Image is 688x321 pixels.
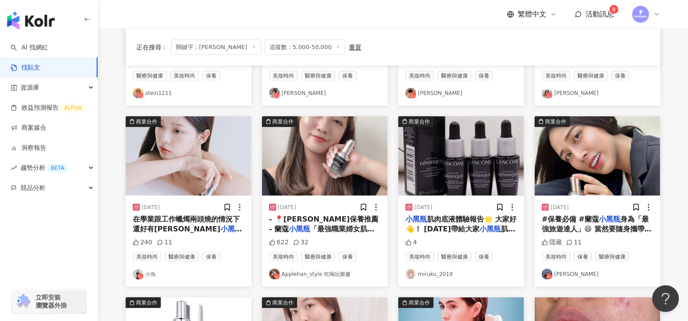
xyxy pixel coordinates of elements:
img: KOL Avatar [405,269,416,280]
span: 醫療與健康 [438,252,471,262]
a: KOL Avatar[PERSON_NAME] [405,88,517,99]
span: 保養 [339,252,356,262]
a: KOL Avatarmiruku_2019 [405,269,517,280]
div: post-image商業合作 [126,116,251,196]
div: [DATE] [142,204,160,211]
div: [DATE] [551,204,569,211]
span: 醫療與健康 [574,71,608,81]
span: 醫療與健康 [133,71,167,81]
div: 622 [269,238,289,247]
span: 立即安裝 瀏覽器外掛 [36,293,67,309]
mark: 小黑瓶 [405,215,427,223]
span: 美妝時尚 [170,71,199,81]
img: KOL Avatar [133,269,143,280]
div: 商業合作 [272,298,294,307]
a: KOL Avatar[PERSON_NAME] [542,269,653,280]
span: 肌肉底液體驗報告🌟 大家好👋！ [DATE]帶給大家 [405,215,517,233]
span: 保養 [475,252,493,262]
sup: 8 [610,5,618,14]
div: 商業合作 [409,117,430,126]
span: 醫療與健康 [595,252,629,262]
a: 效益預測報告ALPHA [11,103,85,112]
span: 保養 [574,252,592,262]
div: 商業合作 [545,117,566,126]
div: 4 [405,238,417,247]
span: 趨勢分析 [20,158,68,178]
div: 隱藏 [542,238,562,247]
span: 保養 [339,71,356,81]
span: 關鍵字：[PERSON_NAME] [171,39,261,54]
span: 保養 [202,252,220,262]
span: 醫療與健康 [438,71,471,81]
span: 美妝時尚 [133,252,161,262]
span: 保養 [611,71,629,81]
img: KOL Avatar [269,88,280,99]
img: logo [7,12,55,29]
a: searchAI 找網紅 [11,43,48,52]
a: chrome extension立即安裝 瀏覽器外掛 [12,289,86,313]
span: 醫療與健康 [301,71,335,81]
iframe: Help Scout Beacon - Open [652,285,679,312]
div: 商業合作 [136,298,157,307]
div: 11 [157,238,172,247]
div: 重置 [349,43,361,50]
span: 美妝時尚 [269,71,298,81]
a: KOL Avatar小魚 [133,269,244,280]
span: 正在搜尋 ： [136,43,168,50]
a: KOL Avatar[PERSON_NAME] [542,88,653,99]
span: 資源庫 [20,78,39,98]
span: 「最強職業婦女肌膚的修護精華保養聖品」 👉蘭蔻 [269,225,374,243]
mark: 小黑瓶 [479,225,501,233]
mark: 小黑瓶 [221,225,242,233]
div: post-image商業合作 [535,116,660,196]
span: 追蹤數：5,000-50,000 [265,39,345,54]
span: 8 [612,6,616,12]
div: 240 [133,238,152,247]
img: chrome extension [14,294,32,309]
div: 商業合作 [409,298,430,307]
mark: 小黑瓶 [289,225,310,233]
a: 找貼文 [11,63,40,72]
span: rise [11,165,17,171]
span: 保養 [475,71,493,81]
span: 醫療與健康 [165,252,199,262]
div: [DATE] [414,204,433,211]
mark: 小黑瓶 [599,215,620,223]
span: 美妝時尚 [542,252,570,262]
span: - 📍[PERSON_NAME]保養推薦 - 蘭蔻 [269,215,378,233]
div: 商業合作 [136,117,157,126]
span: 在學業跟工作蠟燭兩頭燒的情況下還好有[PERSON_NAME] [133,215,240,233]
a: KOL Avatar[PERSON_NAME] [269,88,381,99]
div: [DATE] [278,204,296,211]
img: post-image [126,116,251,196]
div: post-image商業合作 [262,116,388,196]
span: #保養必備 #蘭蔻 [542,215,599,223]
img: KOL Avatar [542,269,553,280]
span: 美妝時尚 [269,252,298,262]
img: post-image [398,116,524,196]
span: 競品分析 [20,178,45,198]
div: 32 [293,238,309,247]
img: images.png [632,6,649,23]
span: 活動訊息 [586,10,614,18]
img: KOL Avatar [405,88,416,99]
span: 保養 [202,71,220,81]
a: 洞察報告 [11,144,46,152]
div: BETA [47,164,68,173]
span: 醫療與健康 [301,252,335,262]
span: 繁體中文 [518,9,546,19]
a: KOL AvatarApplehan_style 吃喝玩樂趣 [269,269,381,280]
div: 11 [566,238,582,247]
span: 美妝時尚 [405,252,434,262]
a: KOL Avatarstein1211 [133,88,244,99]
a: 商案媒合 [11,123,46,132]
img: post-image [535,116,660,196]
img: post-image [262,116,388,196]
div: post-image商業合作 [398,116,524,196]
div: 商業合作 [272,117,294,126]
img: KOL Avatar [133,88,143,99]
span: 美妝時尚 [405,71,434,81]
span: 美妝時尚 [542,71,570,81]
img: KOL Avatar [269,269,280,280]
img: KOL Avatar [542,88,553,99]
